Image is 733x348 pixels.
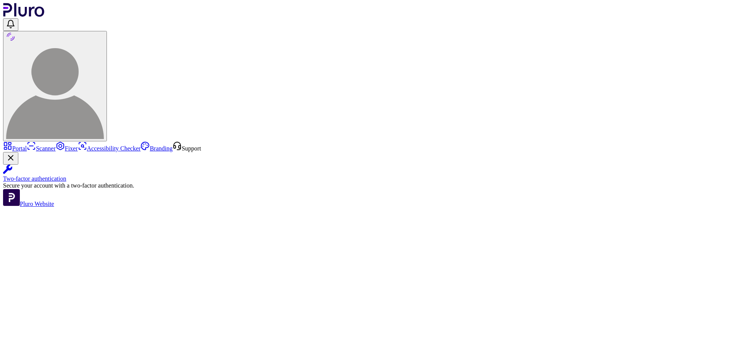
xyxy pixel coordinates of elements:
[3,175,730,182] div: Two-factor authentication
[3,201,54,207] a: Open Pluro Website
[3,145,27,152] a: Portal
[56,145,78,152] a: Fixer
[3,141,730,207] aside: Sidebar menu
[3,11,45,18] a: Logo
[78,145,141,152] a: Accessibility Checker
[140,145,173,152] a: Branding
[3,152,18,165] button: Close Two-factor authentication notification
[3,182,730,189] div: Secure your account with a two-factor authentication.
[173,145,201,152] a: Open Support screen
[3,18,18,31] button: Open notifications, you have undefined new notifications
[3,31,107,141] button: User avatar
[27,145,56,152] a: Scanner
[3,165,730,182] a: Two-factor authentication
[6,41,104,139] img: User avatar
